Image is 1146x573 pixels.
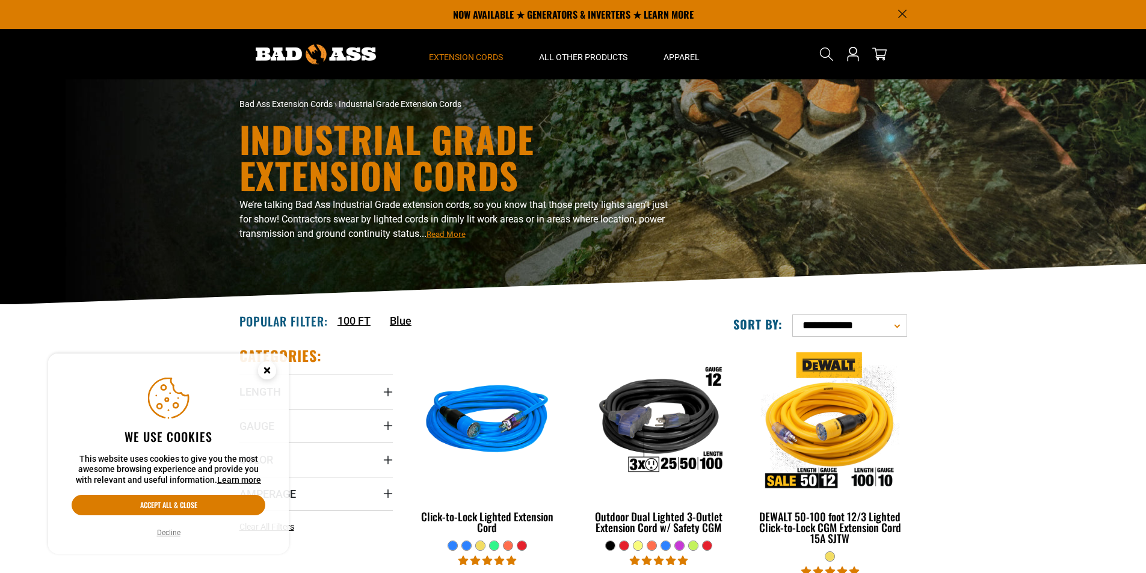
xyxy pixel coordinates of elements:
[239,409,393,443] summary: Gauge
[72,454,265,486] p: This website uses cookies to give you the most awesome browsing experience and provide you with r...
[645,29,718,79] summary: Apparel
[427,230,466,239] span: Read More
[582,346,735,540] a: Outdoor Dual Lighted 3-Outlet Extension Cord w/ Safety CGM Outdoor Dual Lighted 3-Outlet Extensio...
[339,99,461,109] span: Industrial Grade Extension Cords
[733,316,783,332] label: Sort by:
[239,477,393,510] summary: Amperage
[583,352,735,491] img: Outdoor Dual Lighted 3-Outlet Extension Cord w/ Safety CGM
[334,99,337,109] span: ›
[753,511,907,544] div: DEWALT 50-100 foot 12/3 Lighted Click-to-Lock CGM Extension Cord 15A SJTW
[239,99,333,109] a: Bad Ass Extension Cords
[239,375,393,408] summary: Length
[664,52,700,63] span: Apparel
[539,52,627,63] span: All Other Products
[411,346,564,540] a: blue Click-to-Lock Lighted Extension Cord
[458,555,516,566] span: 4.87 stars
[390,313,411,329] a: Blue
[411,29,521,79] summary: Extension Cords
[256,44,376,64] img: Bad Ass Extension Cords
[411,352,563,491] img: blue
[217,475,261,485] a: Learn more
[521,29,645,79] summary: All Other Products
[72,495,265,515] button: Accept all & close
[239,313,328,329] h2: Popular Filter:
[817,44,836,64] summary: Search
[754,352,906,491] img: DEWALT 50-100 foot 12/3 Lighted Click-to-Lock CGM Extension Cord 15A SJTW
[582,511,735,533] div: Outdoor Dual Lighted 3-Outlet Extension Cord w/ Safety CGM
[239,443,393,476] summary: Color
[411,511,564,533] div: Click-to-Lock Lighted Extension Cord
[753,346,907,551] a: DEWALT 50-100 foot 12/3 Lighted Click-to-Lock CGM Extension Cord 15A SJTW DEWALT 50-100 foot 12/3...
[337,313,371,329] a: 100 FT
[48,354,289,554] aside: Cookie Consent
[429,52,503,63] span: Extension Cords
[630,555,688,566] span: 4.80 stars
[239,346,322,365] h2: Categories:
[239,98,679,111] nav: breadcrumbs
[153,527,184,539] button: Decline
[239,121,679,193] h1: Industrial Grade Extension Cords
[239,198,679,241] p: We’re talking Bad Ass Industrial Grade extension cords, so you know that those pretty lights aren...
[72,429,265,444] h2: We use cookies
